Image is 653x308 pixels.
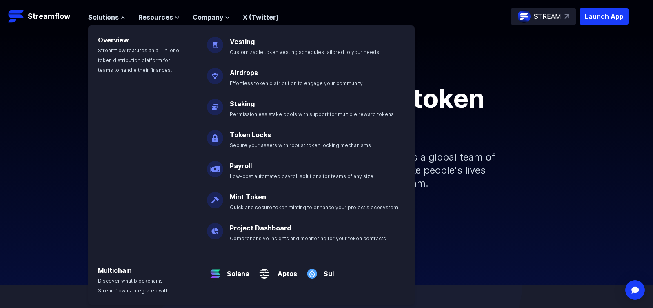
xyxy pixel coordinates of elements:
span: Company [193,12,223,22]
img: Project Dashboard [207,216,223,239]
a: Aptos [273,262,297,279]
button: Launch App [580,8,629,25]
img: Mint Token [207,185,223,208]
button: Company [193,12,230,22]
a: Airdrops [230,69,258,77]
span: Streamflow features an all-in-one token distribution platform for teams to handle their finances. [98,47,179,73]
img: Airdrops [207,61,223,84]
button: Resources [138,12,180,22]
a: Mint Token [230,193,266,201]
p: STREAM [534,11,561,21]
img: Streamflow Logo [8,8,24,25]
img: Solana [207,259,224,282]
span: Secure your assets with robust token locking mechanisms [230,142,371,148]
a: Sui [320,262,334,279]
a: Streamflow [8,8,80,25]
span: Resources [138,12,173,22]
span: Comprehensive insights and monitoring for your token contracts [230,235,386,241]
button: Solutions [88,12,125,22]
span: Low-cost automated payroll solutions for teams of any size [230,173,373,179]
img: Staking [207,92,223,115]
a: Project Dashboard [230,224,291,232]
img: Payroll [207,154,223,177]
img: Sui [304,259,320,282]
span: Effortless token distribution to engage your community [230,80,363,86]
img: top-right-arrow.svg [564,14,569,19]
img: Aptos [256,259,273,282]
a: Payroll [230,162,252,170]
img: Token Locks [207,123,223,146]
a: STREAM [511,8,576,25]
div: Open Intercom Messenger [625,280,645,300]
a: Token Locks [230,131,271,139]
img: Vesting [207,30,223,53]
a: Multichain [98,266,132,275]
span: Quick and secure token minting to enhance your project's ecosystem [230,204,398,210]
a: Staking [230,100,255,108]
span: Solutions [88,12,119,22]
a: Overview [98,36,129,44]
img: streamflow-logo-circle.png [518,10,531,23]
a: Vesting [230,38,255,46]
a: X (Twitter) [243,13,279,21]
p: Streamflow [28,11,70,22]
span: Permissionless stake pools with support for multiple reward tokens [230,111,394,117]
span: Discover what blockchains Streamflow is integrated with [98,278,169,294]
a: Solana [224,262,249,279]
span: Customizable token vesting schedules tailored to your needs [230,49,379,55]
